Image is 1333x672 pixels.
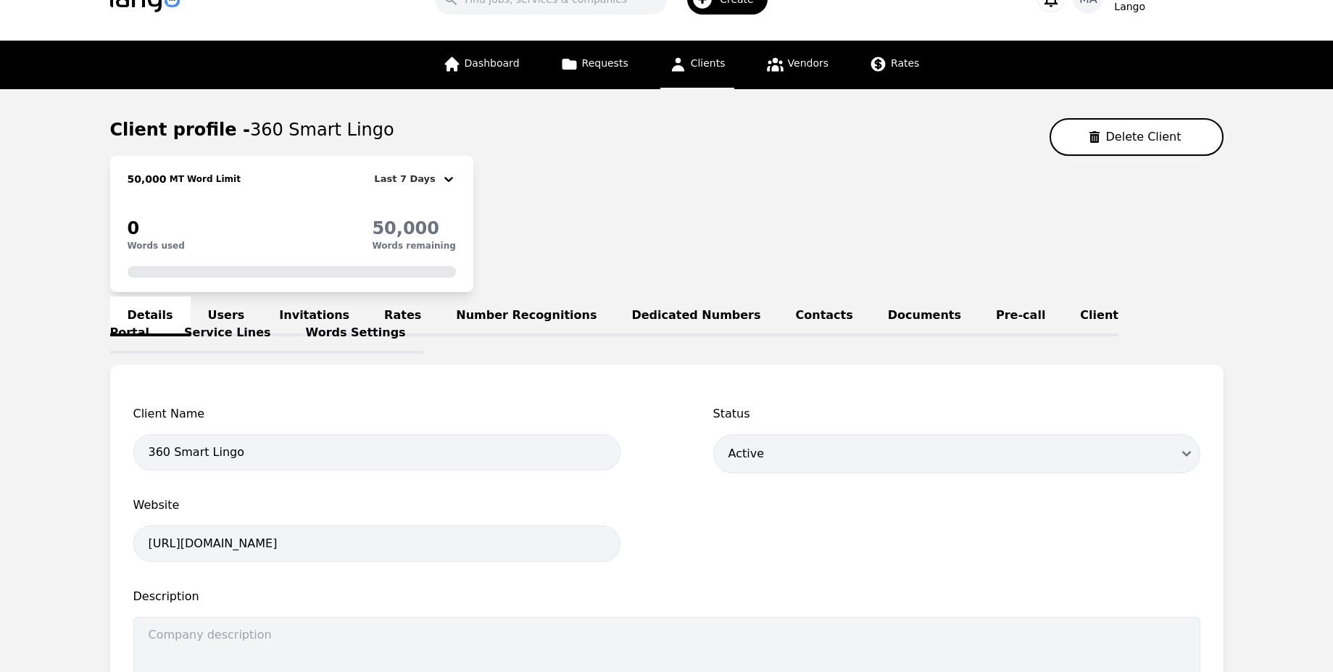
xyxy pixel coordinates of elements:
a: Documents [871,296,979,336]
span: Status [713,405,1200,423]
div: Last 7 Days [374,170,441,188]
a: Rates [367,296,439,336]
a: Number Recognitions [439,296,614,336]
button: Delete Client [1050,118,1224,156]
a: Users [191,296,262,336]
span: 50,000 [128,173,167,185]
a: Clients [660,41,734,89]
a: Requests [552,41,637,89]
a: Pre-call [979,296,1063,336]
p: Words used [128,240,185,252]
a: Dashboard [434,41,528,89]
a: Contacts [778,296,871,336]
input: Client name [133,434,620,470]
a: Dedicated Numbers [614,296,778,336]
span: Vendors [788,57,829,69]
a: Service Lines [167,314,288,354]
span: Description [133,588,1200,605]
span: 360 Smart Lingo [250,120,394,140]
input: https://company.com [133,526,620,562]
span: Website [133,497,620,514]
h2: MT Word Limit [167,173,241,185]
span: Clients [691,57,726,69]
span: Requests [582,57,628,69]
span: 0 [128,218,140,238]
span: Rates [891,57,919,69]
a: Rates [860,41,928,89]
a: Invitations [262,296,367,336]
span: 50,000 [372,218,439,238]
a: Client Portal [110,296,1118,354]
p: Words remaining [372,240,455,252]
a: Vendors [757,41,837,89]
h1: Client profile - [110,118,394,141]
span: Dashboard [465,57,520,69]
a: Words Settings [288,314,423,354]
span: Client Name [133,405,620,423]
